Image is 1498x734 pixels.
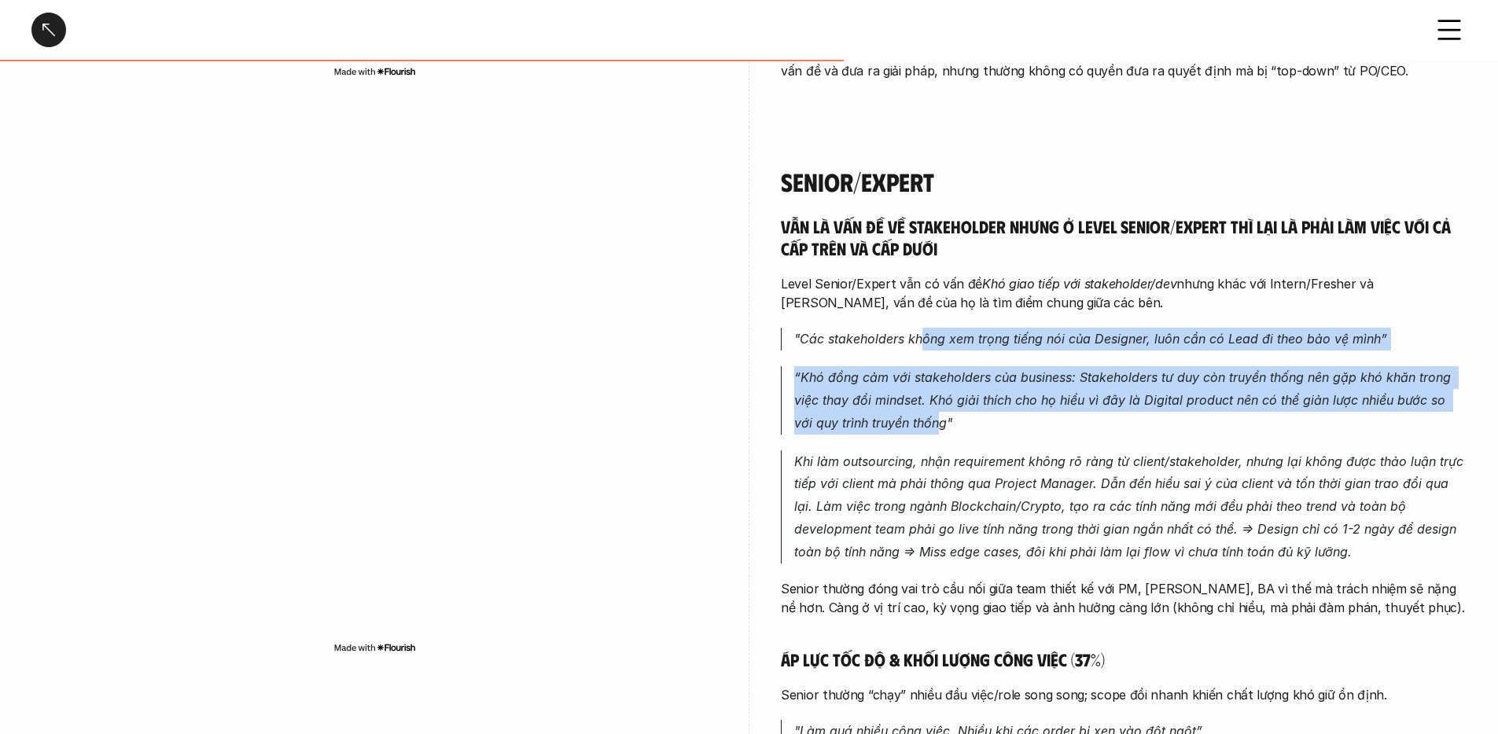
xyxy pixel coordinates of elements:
img: Made with Flourish [333,65,416,78]
p: “Khó đồng cảm với stakeholders của business: Stakeholders tư duy còn truyền thống nên gặp khó khă... [794,366,1467,434]
p: "Các stakeholders không xem trọng tiếng nói của Designer, luôn cần có Lead đi theo bảo vệ mình” [794,328,1467,350]
p: Senior thường đóng vai trò cầu nối giữa team thiết kế với PM, [PERSON_NAME], BA vì thế mà trách n... [781,579,1467,617]
h5: Áp lực tốc độ & khối lượng công việc (37%) [781,648,1467,670]
h5: Vẫn là vấn đề về stakeholder nhưng ở level Senior/Expert thì lại là phải làm việc với cả cấp trên... [781,215,1467,259]
h4: Senior/Expert [781,167,1467,196]
em: Khó giao tiếp với stakeholder/dev [982,276,1176,292]
p: Đây là giai đoạn “có tiếng nhưng không có miếng” với level Middle. Về lý thuyết, ở level Middle l... [781,42,1467,80]
iframe: Interactive or visual content [31,167,717,638]
p: Level Senior/Expert vẫn có vấn đề nhưng khác với Intern/Fresher và [PERSON_NAME], vấn đề của họ l... [781,274,1467,312]
em: Khi làm outsourcing, nhận requirement không rõ ràng từ client/stakeholder, nhưng lại không được t... [794,453,1467,560]
img: Made with Flourish [333,641,416,654]
p: Senior thường “chạy” nhiều đầu việc/role song song; scope đổi nhanh khiến chất lượng khó giữ ổn đ... [781,685,1467,704]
